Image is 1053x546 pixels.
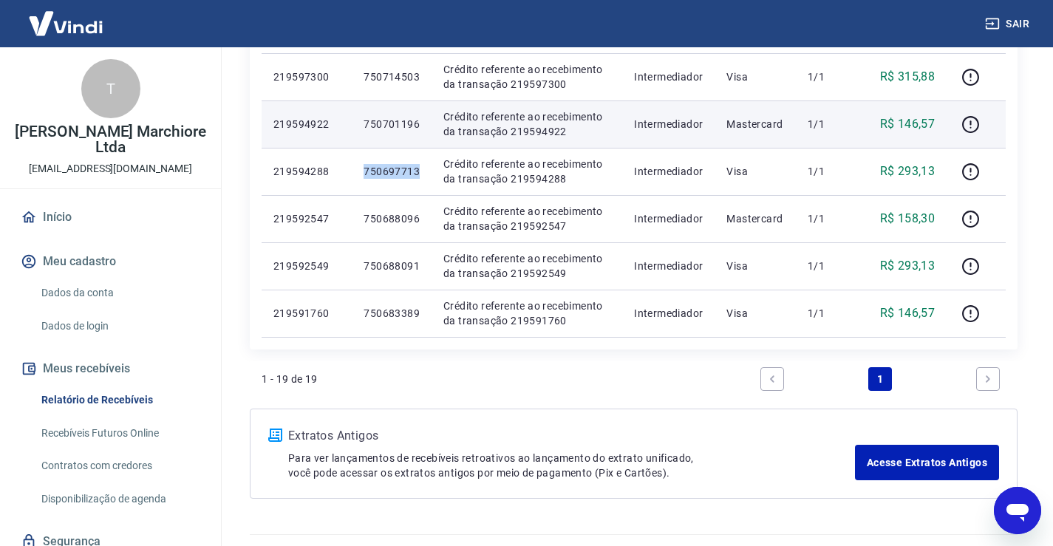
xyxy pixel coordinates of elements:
p: Mastercard [726,211,784,226]
p: 219592549 [273,259,340,273]
p: 1/1 [808,259,851,273]
a: Previous page [760,367,784,391]
p: 750683389 [364,306,420,321]
p: 1/1 [808,117,851,132]
p: R$ 146,57 [880,115,936,133]
button: Meus recebíveis [18,352,203,385]
iframe: Botão para abrir a janela de mensagens [994,487,1041,534]
p: R$ 146,57 [880,304,936,322]
p: R$ 293,13 [880,257,936,275]
p: Visa [726,306,784,321]
p: Extratos Antigos [288,427,855,445]
div: T [81,59,140,118]
img: Vindi [18,1,114,46]
p: Visa [726,259,784,273]
p: Intermediador [634,117,703,132]
p: R$ 158,30 [880,210,936,228]
img: ícone [268,429,282,442]
button: Meu cadastro [18,245,203,278]
p: Para ver lançamentos de recebíveis retroativos ao lançamento do extrato unificado, você pode aces... [288,451,855,480]
ul: Pagination [754,361,1006,397]
a: Dados da conta [35,278,203,308]
p: Visa [726,69,784,84]
p: Crédito referente ao recebimento da transação 219597300 [443,62,610,92]
a: Page 1 is your current page [868,367,892,391]
p: 219591760 [273,306,340,321]
p: R$ 315,88 [880,68,936,86]
p: Mastercard [726,117,784,132]
p: 1/1 [808,164,851,179]
p: Visa [726,164,784,179]
p: Intermediador [634,164,703,179]
p: 1/1 [808,306,851,321]
a: Disponibilização de agenda [35,484,203,514]
p: 219597300 [273,69,340,84]
p: 750701196 [364,117,420,132]
p: 1/1 [808,211,851,226]
p: 750697713 [364,164,420,179]
p: Intermediador [634,259,703,273]
a: Dados de login [35,311,203,341]
p: Crédito referente ao recebimento da transação 219592549 [443,251,610,281]
p: Crédito referente ao recebimento da transação 219594922 [443,109,610,139]
p: 750714503 [364,69,420,84]
p: R$ 293,13 [880,163,936,180]
p: 1 - 19 de 19 [262,372,318,386]
p: 750688096 [364,211,420,226]
p: Crédito referente ao recebimento da transação 219591760 [443,298,610,328]
p: Intermediador [634,69,703,84]
p: 750688091 [364,259,420,273]
p: 219594288 [273,164,340,179]
p: [PERSON_NAME] Marchiore Ltda [12,124,209,155]
p: Crédito referente ao recebimento da transação 219594288 [443,157,610,186]
a: Acesse Extratos Antigos [855,445,999,480]
p: [EMAIL_ADDRESS][DOMAIN_NAME] [29,161,192,177]
button: Sair [982,10,1035,38]
a: Recebíveis Futuros Online [35,418,203,448]
p: 1/1 [808,69,851,84]
a: Contratos com credores [35,451,203,481]
a: Início [18,201,203,233]
p: Intermediador [634,306,703,321]
a: Next page [976,367,1000,391]
p: 219592547 [273,211,340,226]
p: Intermediador [634,211,703,226]
p: Crédito referente ao recebimento da transação 219592547 [443,204,610,233]
p: 219594922 [273,117,340,132]
a: Relatório de Recebíveis [35,385,203,415]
